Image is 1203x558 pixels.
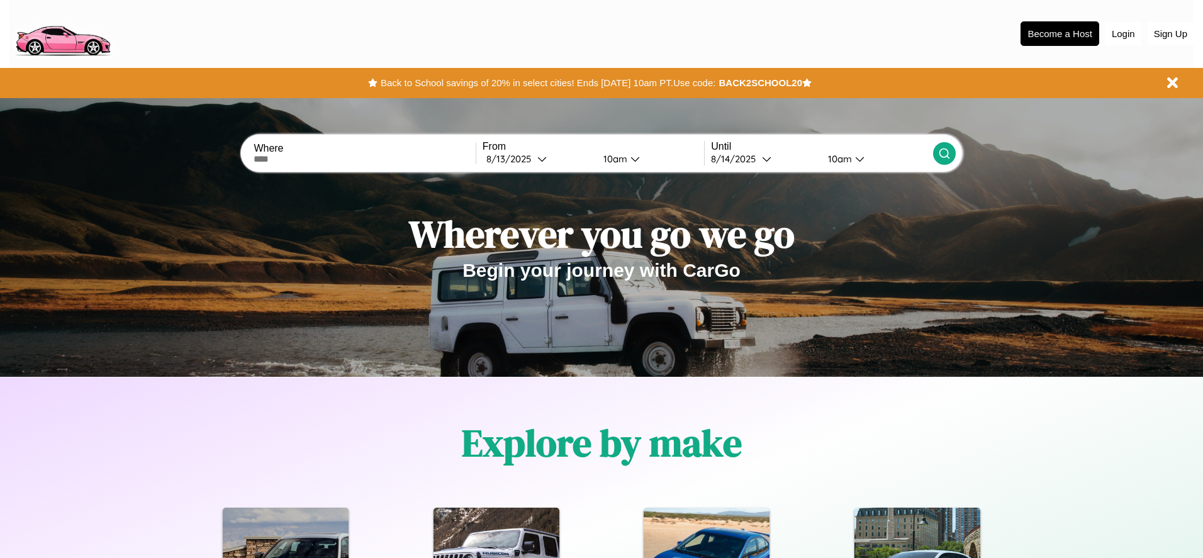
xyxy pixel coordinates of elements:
div: 8 / 13 / 2025 [486,153,537,165]
h1: Explore by make [462,417,742,469]
div: 10am [822,153,855,165]
label: Until [711,141,932,152]
label: Where [254,143,475,154]
button: 10am [593,152,704,165]
label: From [483,141,704,152]
button: Sign Up [1148,22,1194,45]
button: Back to School savings of 20% in select cities! Ends [DATE] 10am PT.Use code: [378,74,719,92]
img: logo [9,6,116,59]
div: 10am [597,153,630,165]
button: Become a Host [1021,21,1099,46]
button: 8/13/2025 [483,152,593,165]
b: BACK2SCHOOL20 [719,77,802,88]
button: Login [1105,22,1141,45]
div: 8 / 14 / 2025 [711,153,762,165]
button: 10am [818,152,932,165]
